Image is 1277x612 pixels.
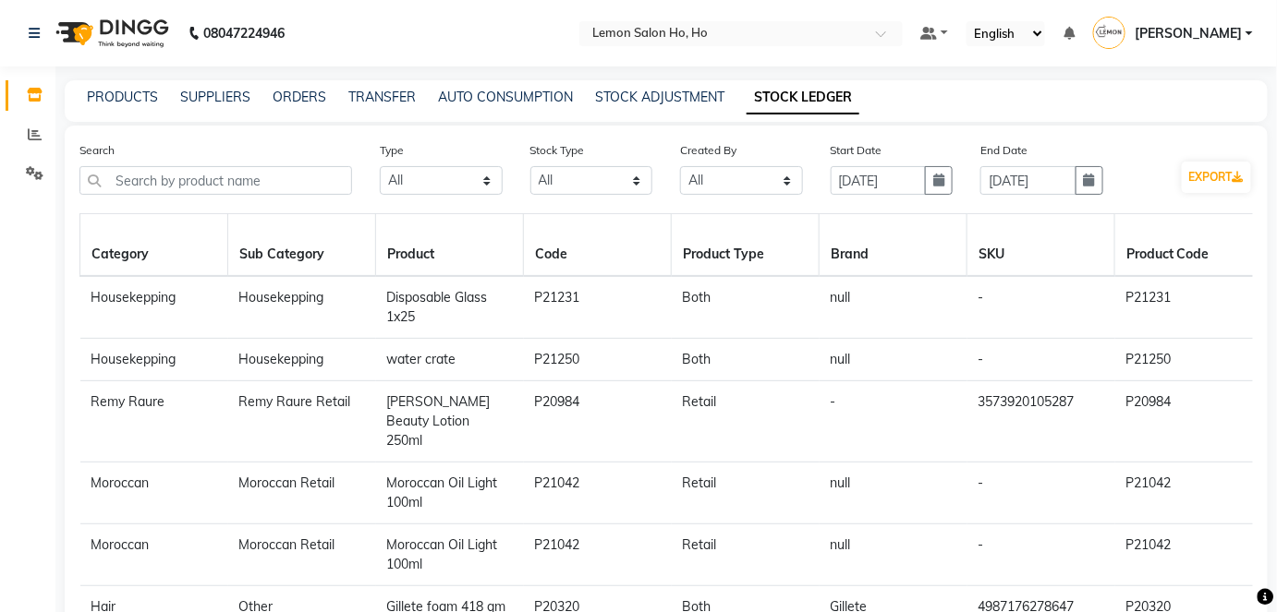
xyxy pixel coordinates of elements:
th: Brand [820,214,967,277]
td: Remy Raure Retail [228,381,376,462]
td: Housekepping [80,339,228,381]
td: - [967,276,1115,339]
label: End Date [980,142,1028,159]
a: ORDERS [273,89,326,105]
td: P21231 [524,276,672,339]
th: Product Code [1115,214,1263,277]
td: Housekepping [228,339,376,381]
td: Moroccan [80,524,228,586]
img: Aquib Khan [1093,17,1125,49]
th: Product Type [672,214,820,277]
td: P21042 [1115,462,1263,524]
td: 3573920105287 [967,381,1115,462]
td: P21250 [1115,339,1263,381]
td: null [820,276,967,339]
td: Remy Raure [80,381,228,462]
th: Product [376,214,524,277]
th: SKU [967,214,1115,277]
img: logo [47,7,174,59]
a: STOCK ADJUSTMENT [595,89,724,105]
a: PRODUCTS [87,89,158,105]
b: 08047224946 [203,7,285,59]
td: P21231 [1115,276,1263,339]
label: Start Date [831,142,882,159]
th: Sub Category [228,214,376,277]
td: Retail [672,381,820,462]
td: Housekepping [80,276,228,339]
span: Moroccan Oil Light 100ml [387,536,498,572]
span: water crate [387,351,456,367]
label: Type [380,142,404,159]
th: Code [524,214,672,277]
label: Stock Type [530,142,585,159]
td: Both [672,339,820,381]
a: AUTO CONSUMPTION [438,89,573,105]
td: Retail [672,524,820,586]
td: P21042 [1115,524,1263,586]
td: P20984 [524,381,672,462]
span: [PERSON_NAME] Beauty Lotion 250ml [387,393,491,449]
td: P21250 [524,339,672,381]
td: P20984 [1115,381,1263,462]
td: Moroccan [80,462,228,524]
td: Both [672,276,820,339]
button: EXPORT [1182,162,1251,193]
td: - [820,381,967,462]
td: Moroccan Retail [228,524,376,586]
span: [PERSON_NAME] [1135,24,1242,43]
a: TRANSFER [348,89,416,105]
td: - [967,524,1115,586]
td: Retail [672,462,820,524]
td: null [820,339,967,381]
label: Search [79,142,115,159]
span: Disposable Glass 1x25 [387,289,488,325]
td: - [967,462,1115,524]
input: Search by product name [79,166,352,195]
td: Housekepping [228,276,376,339]
a: SUPPLIERS [180,89,250,105]
a: STOCK LEDGER [747,81,859,114]
label: Created By [680,142,736,159]
td: null [820,524,967,586]
td: null [820,462,967,524]
td: P21042 [524,524,672,586]
td: - [967,339,1115,381]
span: Moroccan Oil Light 100ml [387,474,498,510]
th: Category [80,214,228,277]
td: P21042 [524,462,672,524]
td: Moroccan Retail [228,462,376,524]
